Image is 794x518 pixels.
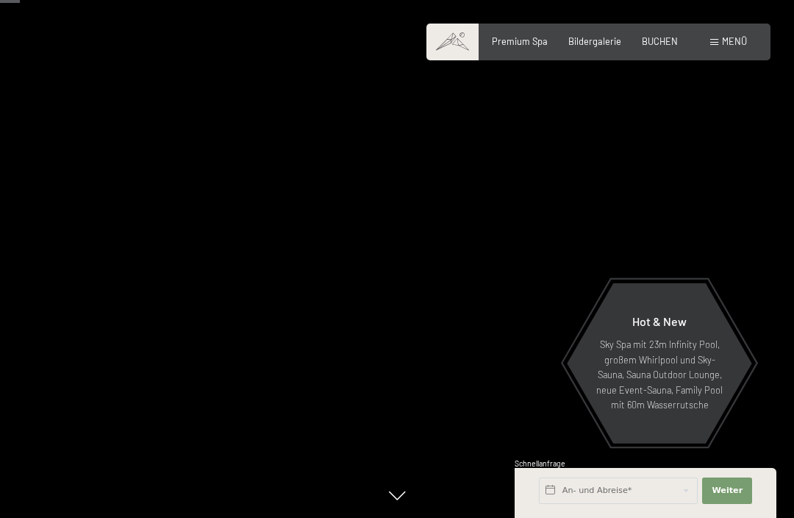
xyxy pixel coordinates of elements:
a: Premium Spa [492,35,548,47]
span: Hot & New [632,314,687,328]
button: Weiter [702,478,752,504]
span: Menü [722,35,747,47]
span: Schnellanfrage [515,459,565,468]
p: Sky Spa mit 23m Infinity Pool, großem Whirlpool und Sky-Sauna, Sauna Outdoor Lounge, neue Event-S... [595,337,723,412]
span: Weiter [712,485,743,497]
a: Bildergalerie [568,35,621,47]
a: Hot & New Sky Spa mit 23m Infinity Pool, großem Whirlpool und Sky-Sauna, Sauna Outdoor Lounge, ne... [566,283,753,444]
a: BUCHEN [642,35,678,47]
